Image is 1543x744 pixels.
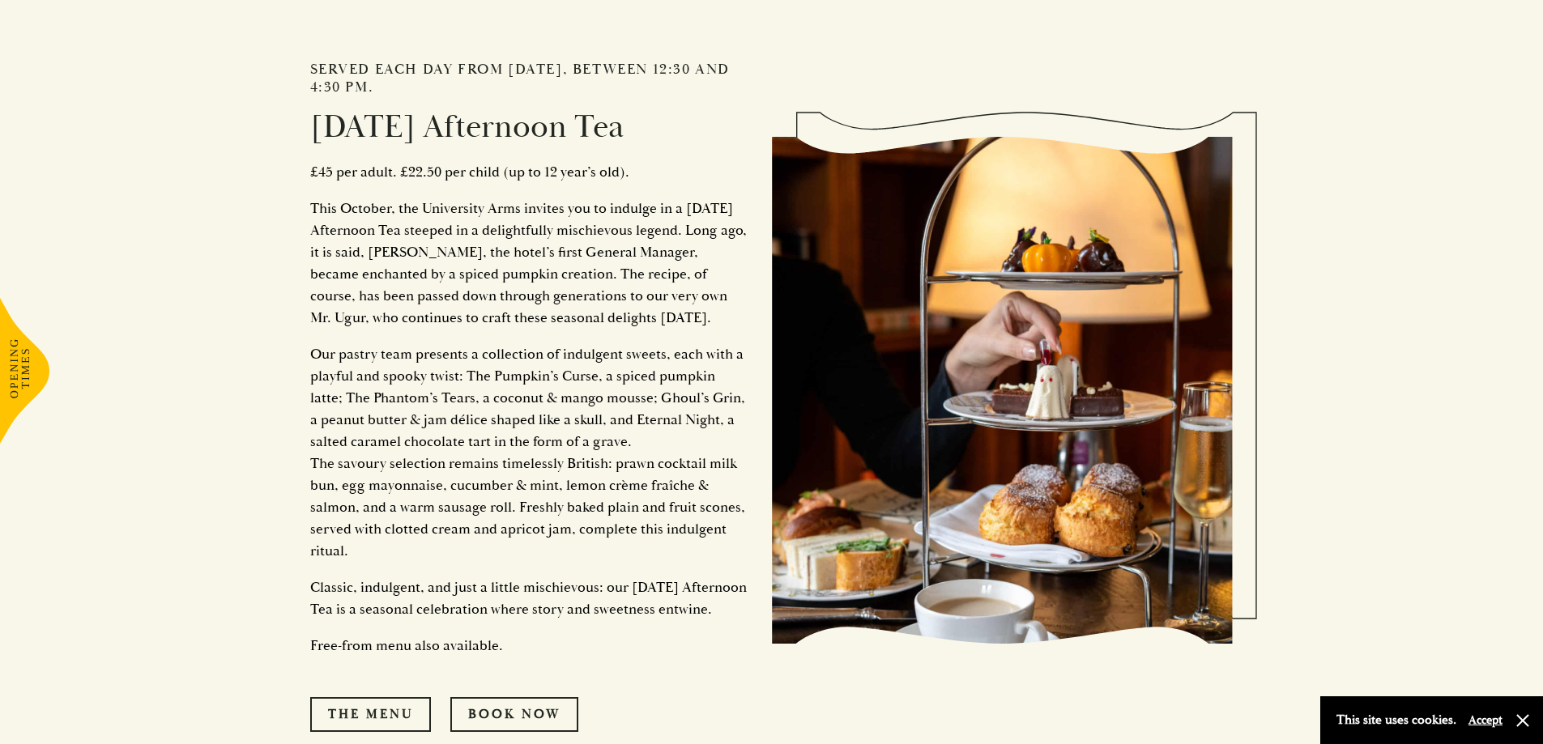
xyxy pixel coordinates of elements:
a: Book Now [450,697,578,731]
h2: [DATE] Afternoon Tea [310,108,748,147]
p: Our pastry team presents a collection of indulgent sweets, each with a playful and spooky twist: ... [310,343,748,562]
p: This October, the University Arms invites you to indulge in a [DATE] Afternoon Tea steeped in a d... [310,198,748,329]
button: Accept [1468,712,1503,728]
p: Classic, indulgent, and just a little mischievous: our [DATE] Afternoon Tea is a seasonal celebra... [310,576,748,620]
p: £45 per adult. £22.50 per child (up to 12 year’s old). [310,161,748,183]
p: Free-from menu also available. [310,635,748,657]
h2: Served each day from [DATE], between 12:30 and 4:30 pm. [310,61,748,96]
p: This site uses cookies. [1336,708,1456,732]
a: The Menu [310,697,431,731]
button: Close and accept [1515,712,1531,729]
